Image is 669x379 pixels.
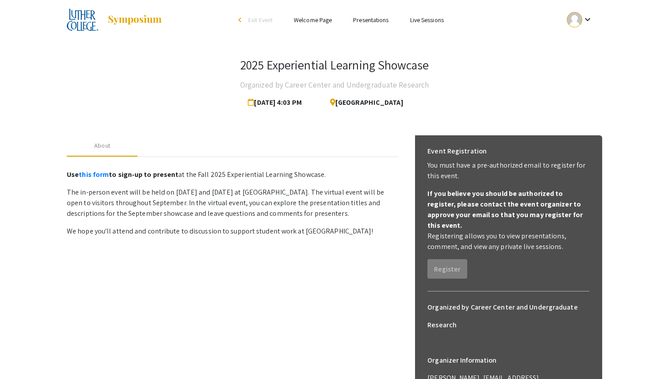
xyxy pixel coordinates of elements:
[67,169,399,180] p: at the Fall 2025 Experiential Learning Showcase.
[427,189,583,230] b: If you believe you should be authorized to register, please contact the event organizer to approv...
[248,16,273,24] span: Exit Event
[427,299,589,334] h6: Organized by Career Center and Undergraduate Research
[248,94,305,111] span: [DATE] 4:03 PM
[67,9,162,31] a: 2025 Experiential Learning Showcase
[427,352,589,369] h6: Organizer Information
[427,142,487,160] h6: Event Registration
[7,339,38,372] iframe: Chat
[557,10,602,30] button: Expand account dropdown
[427,231,589,252] p: Registering allows you to view presentations, comment, and view any private live sessions.
[353,16,388,24] a: Presentations
[582,14,593,25] mat-icon: Expand account dropdown
[94,141,110,150] div: About
[427,160,589,181] p: You must have a pre-authorized email to register for this event.
[323,94,404,111] span: [GEOGRAPHIC_DATA]
[67,226,399,237] p: We hope you'll attend and contribute to discussion to support student work at [GEOGRAPHIC_DATA]!
[240,76,429,94] h4: Organized by Career Center and Undergraduate Research
[427,259,467,279] button: Register
[67,170,178,179] strong: Use to sign-up to present
[240,57,429,73] h3: 2025 Experiential Learning Showcase
[107,15,162,25] img: Symposium by ForagerOne
[294,16,332,24] a: Welcome Page
[67,187,399,219] p: The in-person event will be held on [DATE] and [DATE] at [GEOGRAPHIC_DATA]. The virtual event wil...
[67,9,98,31] img: 2025 Experiential Learning Showcase
[79,170,109,179] a: this form
[238,17,244,23] div: arrow_back_ios
[410,16,444,24] a: Live Sessions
